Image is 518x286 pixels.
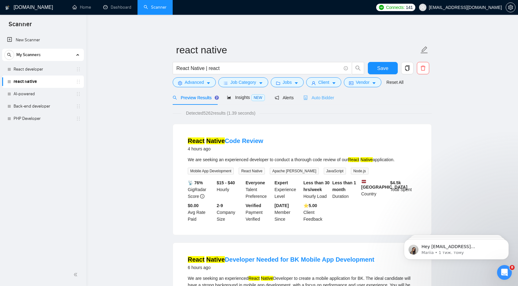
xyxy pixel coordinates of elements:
[227,95,231,100] span: area-chart
[188,156,417,163] div: We are seeking an experienced developer to conduct a thorough code review of our application.
[14,112,72,125] a: PHP Developer
[27,24,106,29] p: Message from Mariia, sent 1 тиж. тому
[417,62,429,74] button: delete
[217,203,223,208] b: 2-9
[72,5,91,10] a: homeHome
[352,62,364,74] button: search
[324,168,346,174] span: JavaScript
[178,81,182,85] span: setting
[5,3,10,13] img: logo
[273,179,302,200] div: Experience Level
[14,88,72,100] a: AI-powered
[259,81,263,85] span: caret-down
[217,180,235,185] b: $15 - $40
[303,203,317,208] b: ⭐️ 5.00
[206,81,211,85] span: caret-down
[188,256,374,263] a: React NativeDeveloper Needed for BK Mobile App Development
[362,179,366,184] img: 🇱🇻
[356,79,369,86] span: Vendor
[245,179,273,200] div: Talent Preference
[406,4,413,11] span: 141
[246,203,261,208] b: Verified
[249,276,260,281] mark: React
[14,63,72,76] a: React developer
[245,202,273,223] div: Payment Verified
[344,66,348,70] span: info-circle
[361,179,408,190] b: [GEOGRAPHIC_DATA]
[395,226,518,269] iframe: Intercom notifications повідомлення
[386,79,403,86] a: Reset All
[216,179,245,200] div: Hourly
[274,203,289,208] b: [DATE]
[331,179,360,200] div: Duration
[188,256,204,263] mark: React
[401,65,413,71] span: copy
[276,81,280,85] span: folder
[27,18,106,102] span: Hey [EMAIL_ADDRESS][DOMAIN_NAME], Looks like your Upwork agency Azon5 ran out of connects. We rec...
[173,77,216,87] button: settingAdvancedcaret-down
[200,194,204,198] span: info-circle
[187,202,216,223] div: Avg Rate Paid
[2,49,84,125] li: My Scanners
[4,20,37,33] span: Scanner
[294,81,298,85] span: caret-down
[206,256,225,263] mark: Native
[360,179,389,200] div: Country
[318,79,329,86] span: Client
[188,203,199,208] b: $0.00
[7,34,79,46] a: New Scanner
[251,94,265,101] span: NEW
[303,180,330,192] b: Less than 30 hrs/week
[344,77,381,87] button: idcardVendorcaret-down
[332,180,356,192] b: Less than 1 month
[188,264,374,271] div: 6 hours ago
[306,77,341,87] button: userClientcaret-down
[214,95,220,100] div: Tooltip anchor
[417,65,429,71] span: delete
[2,34,84,46] li: New Scanner
[506,2,516,12] button: setting
[103,5,131,10] a: dashboardDashboard
[275,95,294,100] span: Alerts
[188,137,204,144] mark: React
[302,179,331,200] div: Hourly Load
[144,5,166,10] a: searchScanner
[421,5,425,10] span: user
[76,79,81,84] span: holder
[368,62,398,74] button: Save
[311,81,316,85] span: user
[506,5,515,10] span: setting
[303,96,308,100] span: robot
[352,65,364,71] span: search
[379,5,384,10] img: upwork-logo.png
[206,137,225,144] mark: Native
[390,180,401,185] b: $ 4.5k
[377,64,388,72] span: Save
[176,42,419,58] input: Scanner name...
[176,64,341,72] input: Search Freelance Jobs...
[275,96,279,100] span: notification
[76,116,81,121] span: holder
[303,95,334,100] span: Auto Bidder
[188,180,203,185] b: 📡 76%
[173,96,177,100] span: search
[188,145,263,153] div: 4 hours ago
[270,168,319,174] span: Apache [PERSON_NAME]
[332,81,336,85] span: caret-down
[351,168,368,174] span: Node.js
[187,179,216,200] div: GigRadar Score
[386,4,405,11] span: Connects:
[4,50,14,60] button: search
[185,79,204,86] span: Advanced
[273,202,302,223] div: Member Since
[73,272,80,278] span: double-left
[283,79,292,86] span: Jobs
[420,46,428,54] span: edit
[227,95,265,100] span: Insights
[360,157,373,162] mark: Native
[224,81,228,85] span: bars
[16,49,41,61] span: My Scanners
[76,104,81,109] span: holder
